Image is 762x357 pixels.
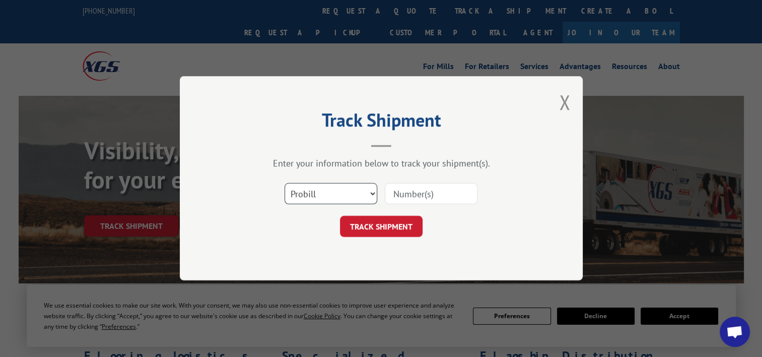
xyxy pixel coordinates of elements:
[230,113,532,132] h2: Track Shipment
[340,216,423,237] button: TRACK SHIPMENT
[559,89,570,115] button: Close modal
[720,317,750,347] div: Open chat
[230,158,532,169] div: Enter your information below to track your shipment(s).
[385,184,477,205] input: Number(s)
